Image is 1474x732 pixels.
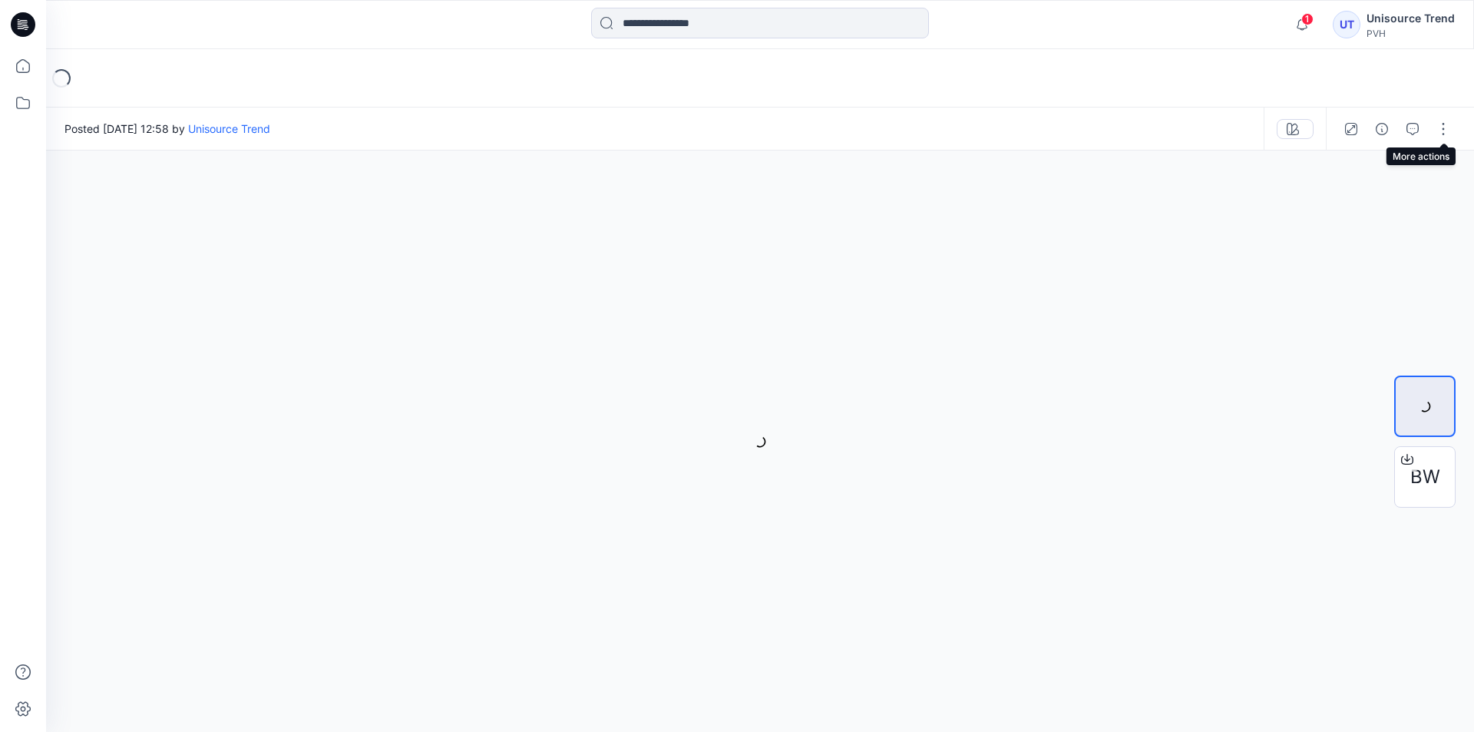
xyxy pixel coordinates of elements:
[64,121,270,137] span: Posted [DATE] 12:58 by
[1367,9,1455,28] div: Unisource Trend
[1410,463,1440,491] span: BW
[1370,117,1394,141] button: Details
[1367,28,1455,39] div: PVH
[1333,11,1360,38] div: UT
[1301,13,1314,25] span: 1
[188,122,270,135] a: Unisource Trend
